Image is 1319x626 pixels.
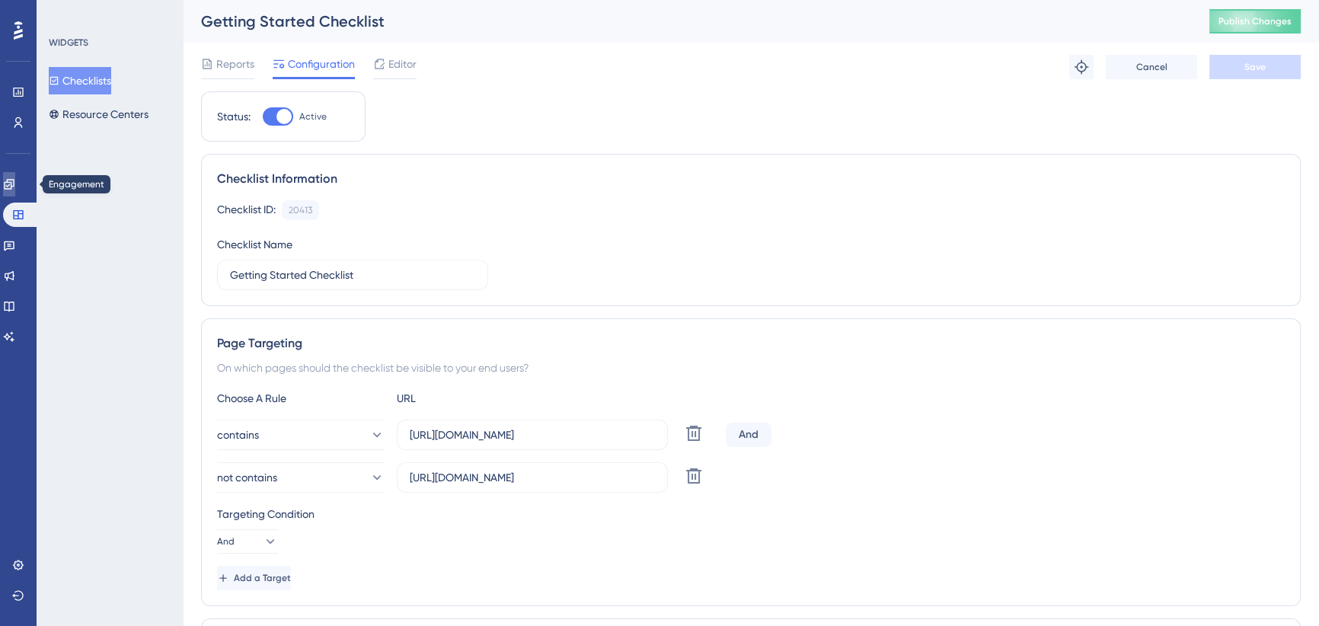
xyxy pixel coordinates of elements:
[217,529,278,554] button: And
[217,235,292,254] div: Checklist Name
[49,37,88,49] div: WIDGETS
[299,110,327,123] span: Active
[1209,9,1301,34] button: Publish Changes
[1209,55,1301,79] button: Save
[217,389,385,407] div: Choose A Rule
[217,426,259,444] span: contains
[217,359,1285,377] div: On which pages should the checklist be visible to your end users?
[49,67,111,94] button: Checklists
[1218,15,1292,27] span: Publish Changes
[217,462,385,493] button: not contains
[217,535,235,548] span: And
[217,170,1285,188] div: Checklist Information
[388,55,417,73] span: Editor
[1136,61,1167,73] span: Cancel
[49,101,149,128] button: Resource Centers
[217,334,1285,353] div: Page Targeting
[289,204,312,216] div: 20413
[217,566,291,590] button: Add a Target
[288,55,355,73] span: Configuration
[410,469,655,486] input: yourwebsite.com/path
[410,426,655,443] input: yourwebsite.com/path
[217,468,277,487] span: not contains
[201,11,1171,32] div: Getting Started Checklist
[217,505,1285,523] div: Targeting Condition
[397,389,564,407] div: URL
[216,55,254,73] span: Reports
[1244,61,1266,73] span: Save
[230,267,475,283] input: Type your Checklist name
[217,107,251,126] div: Status:
[234,572,291,584] span: Add a Target
[1106,55,1197,79] button: Cancel
[217,200,276,220] div: Checklist ID:
[217,420,385,450] button: contains
[726,423,771,447] div: And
